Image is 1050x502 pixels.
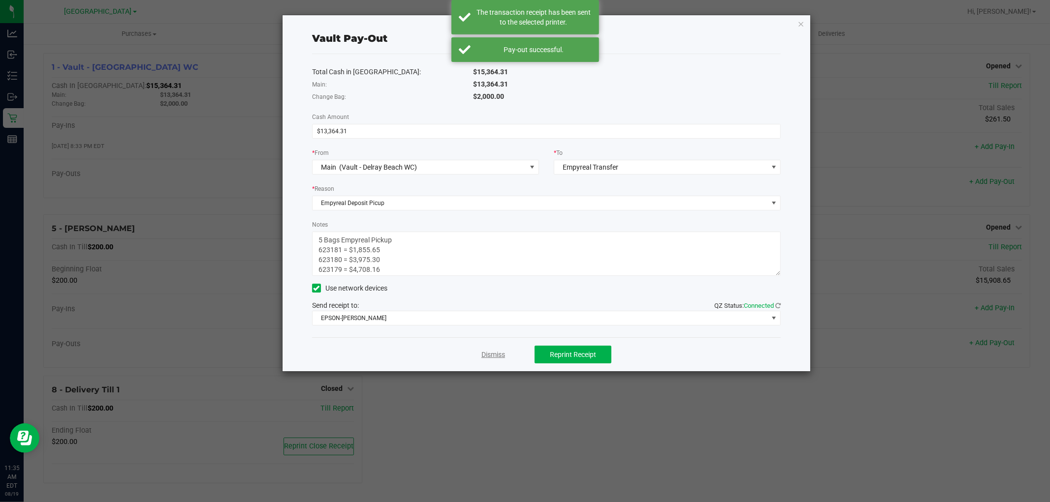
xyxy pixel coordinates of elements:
span: Reprint Receipt [550,351,596,358]
button: Reprint Receipt [535,346,611,363]
label: Notes [312,220,328,229]
span: Connected [744,302,774,309]
span: EPSON-[PERSON_NAME] [313,311,768,325]
span: Change Bag: [312,93,346,100]
span: Main [321,163,337,171]
a: Dismiss [481,350,505,360]
span: Empyreal Deposit Picup [313,196,768,210]
span: $15,364.31 [473,68,508,76]
span: Cash Amount [312,114,349,120]
span: Total Cash in [GEOGRAPHIC_DATA]: [312,68,421,76]
span: QZ Status: [714,302,781,309]
span: Main: [312,81,327,88]
iframe: Resource center [10,423,39,453]
label: Reason [312,184,334,193]
label: Use network devices [312,283,387,294]
span: (Vault - Delray Beach WC) [340,163,417,171]
div: The transaction receipt has been sent to the selected printer. [476,7,592,27]
label: From [312,148,329,157]
span: Empyreal Transfer [563,163,619,171]
span: Send receipt to: [312,301,359,309]
label: To [554,148,563,157]
span: $2,000.00 [473,92,504,100]
span: $13,364.31 [473,80,508,88]
div: Vault Pay-Out [312,31,387,46]
div: Pay-out successful. [476,45,592,55]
